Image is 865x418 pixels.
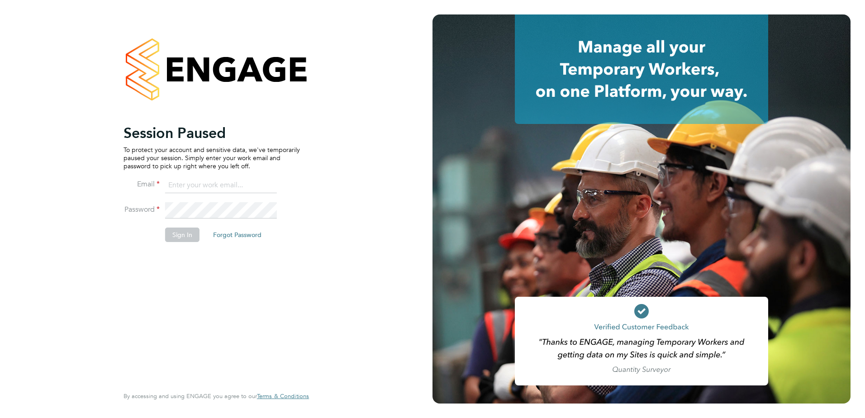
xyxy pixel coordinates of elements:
[124,124,300,142] h2: Session Paused
[124,180,160,189] label: Email
[124,146,300,171] p: To protect your account and sensitive data, we've temporarily paused your session. Simply enter y...
[124,392,309,400] span: By accessing and using ENGAGE you agree to our
[206,228,269,242] button: Forgot Password
[257,393,309,400] a: Terms & Conditions
[165,177,277,194] input: Enter your work email...
[124,205,160,214] label: Password
[165,228,200,242] button: Sign In
[257,392,309,400] span: Terms & Conditions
